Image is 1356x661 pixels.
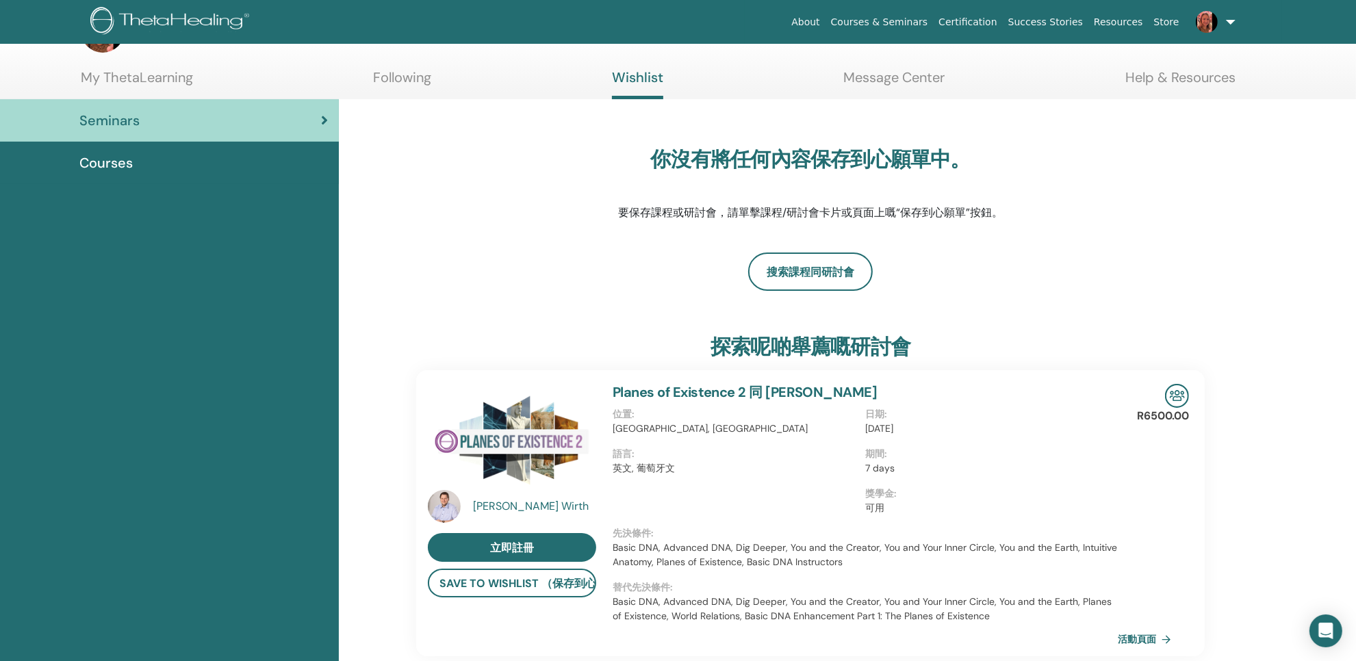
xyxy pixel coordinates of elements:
[79,153,133,173] span: Courses
[613,422,857,436] p: [GEOGRAPHIC_DATA], [GEOGRAPHIC_DATA]
[1125,69,1236,96] a: Help & Resources
[711,335,910,359] h3: 探索呢啲舉薦嘅研討會
[865,447,1110,461] p: 期間 :
[428,490,461,523] img: default.jpg
[81,69,193,96] a: My ThetaLearning
[613,526,1118,541] p: 先決條件 :
[79,110,140,131] span: Seminars
[1137,408,1189,424] p: R6500.00
[865,461,1110,476] p: 7 days
[595,147,1026,172] h3: 你沒有將任何內容保存到心願單中。
[1309,614,1342,647] div: Open Intercom Messenger
[844,69,945,96] a: Message Center
[613,580,1118,595] p: 替代先決條件 :
[428,533,596,562] a: 立即註冊
[1118,629,1177,649] a: 活動頁面
[613,407,857,422] p: 位置 :
[786,10,825,35] a: About
[613,383,877,401] a: Planes of Existence 2 同 [PERSON_NAME]
[612,69,663,99] a: Wishlist
[595,205,1026,221] p: 要保存課程或研討會，請單擊課程/研討會卡片或頁面上嘅“保存到心願單”按鈕。
[90,7,254,38] img: logo.png
[748,252,873,291] a: 搜索課程同研討會
[1196,11,1218,33] img: default.jpg
[428,569,596,597] button: Save to Wishlist （保存到心願單）
[865,407,1110,422] p: 日期 :
[865,501,1110,515] p: 可用
[613,447,857,461] p: 語言 :
[1003,10,1088,35] a: Success Stories
[933,10,1002,35] a: Certification
[865,422,1110,436] p: [DATE]
[826,10,934,35] a: Courses & Seminars
[613,461,857,476] p: 英文, 葡萄牙文
[1149,10,1185,35] a: Store
[473,498,600,515] a: [PERSON_NAME] Wirth
[490,541,534,555] span: 立即註冊
[1165,384,1189,408] img: In-Person Seminar
[428,384,596,494] img: Planes of Existence 2
[374,69,432,96] a: Following
[613,595,1118,623] p: Basic DNA, Advanced DNA, Dig Deeper, You and the Creator, You and Your Inner Circle, You and the ...
[1088,10,1149,35] a: Resources
[613,541,1118,569] p: Basic DNA, Advanced DNA, Dig Deeper, You and the Creator, You and Your Inner Circle, You and the ...
[865,487,1110,501] p: 獎學金 :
